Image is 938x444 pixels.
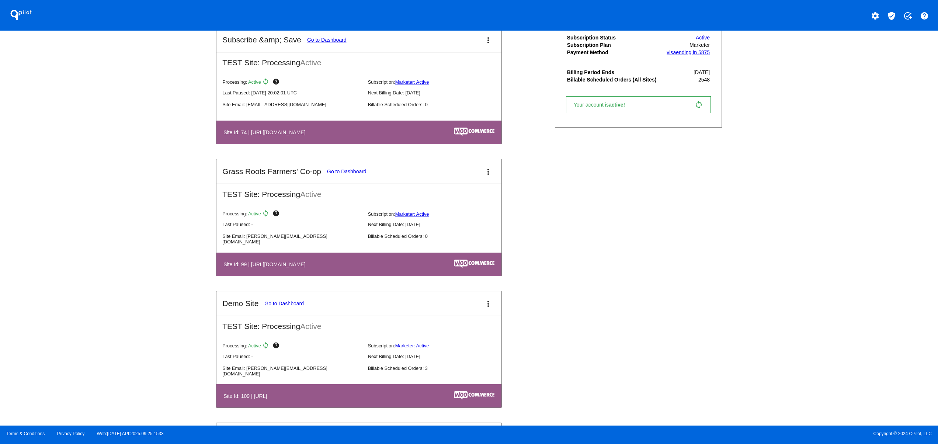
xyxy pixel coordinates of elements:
th: Subscription Status [567,34,663,41]
p: Site Email: [PERSON_NAME][EMAIL_ADDRESS][DOMAIN_NAME] [222,233,362,244]
mat-icon: help [920,11,929,20]
a: Go to Dashboard [327,169,366,174]
p: Last Paused: - [222,354,362,359]
h4: Site Id: 109 | [URL] [223,393,271,399]
a: Your account isactive! sync [566,96,711,113]
span: Active [248,211,261,217]
span: Copyright © 2024 QPilot, LLC [475,431,932,436]
span: Active [300,58,321,67]
span: Active [248,343,261,348]
mat-icon: help [272,78,281,87]
p: Billable Scheduled Orders: 0 [368,102,507,107]
h4: Site Id: 74 | [URL][DOMAIN_NAME] [223,129,309,135]
span: active! [609,102,629,108]
mat-icon: more_vert [484,299,493,308]
p: Last Paused: - [222,222,362,227]
p: Next Billing Date: [DATE] [368,90,507,96]
mat-icon: more_vert [484,167,493,176]
p: Billable Scheduled Orders: 3 [368,365,507,371]
p: Next Billing Date: [DATE] [368,222,507,227]
span: Marketer [689,42,710,48]
a: Go to Dashboard [264,301,304,306]
th: Subscription Plan [567,42,663,48]
mat-icon: sync [262,342,271,351]
a: Go to Dashboard [307,37,347,43]
p: Subscription: [368,211,507,217]
p: Site Email: [PERSON_NAME][EMAIL_ADDRESS][DOMAIN_NAME] [222,365,362,377]
span: Your account is [574,102,633,108]
mat-icon: verified_user [887,11,896,20]
h4: Site Id: 99 | [URL][DOMAIN_NAME] [223,261,309,267]
mat-icon: help [272,342,281,351]
th: Payment Method [567,49,663,56]
mat-icon: add_task [903,11,912,20]
mat-icon: help [272,210,281,219]
p: Next Billing Date: [DATE] [368,354,507,359]
h2: TEST Site: Processing [216,184,501,199]
span: visa [667,49,676,55]
h2: TEST Site: Processing [216,316,501,331]
p: Subscription: [368,79,507,85]
p: Subscription: [368,343,507,348]
p: Last Paused: [DATE] 20:02:01 UTC [222,90,362,96]
a: Web:[DATE] API:2025.09.25.1533 [97,431,164,436]
h2: TEST Site: Processing [216,52,501,67]
h2: Grass Roots Farmers' Co-op [222,167,321,176]
h1: QPilot [6,8,36,22]
th: Billing Period Ends [567,69,663,76]
span: [DATE] [694,69,710,75]
p: Billable Scheduled Orders: 0 [368,233,507,239]
p: Site Email: [EMAIL_ADDRESS][DOMAIN_NAME] [222,102,362,107]
mat-icon: more_vert [484,36,493,45]
span: Active [248,79,261,85]
span: Active [300,322,321,330]
h2: Demo Site [222,299,258,308]
p: Processing: [222,210,362,219]
a: Privacy Policy [57,431,85,436]
span: 2548 [698,77,710,83]
a: Active [696,35,710,41]
mat-icon: sync [694,100,703,109]
th: Billable Scheduled Orders (All Sites) [567,76,663,83]
img: c53aa0e5-ae75-48aa-9bee-956650975ee5 [454,128,494,136]
mat-icon: sync [262,78,271,87]
a: Marketer: Active [395,343,429,348]
span: Active [300,190,321,198]
mat-icon: sync [262,210,271,219]
img: c53aa0e5-ae75-48aa-9bee-956650975ee5 [454,391,494,399]
h2: Subscribe &amp; Save [222,35,301,44]
a: Terms & Conditions [6,431,45,436]
p: Processing: [222,342,362,351]
a: Marketer: Active [395,211,429,217]
p: Processing: [222,78,362,87]
mat-icon: settings [871,11,880,20]
a: visaending in 5875 [667,49,710,55]
a: Marketer: Active [395,79,429,85]
img: c53aa0e5-ae75-48aa-9bee-956650975ee5 [454,260,494,268]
